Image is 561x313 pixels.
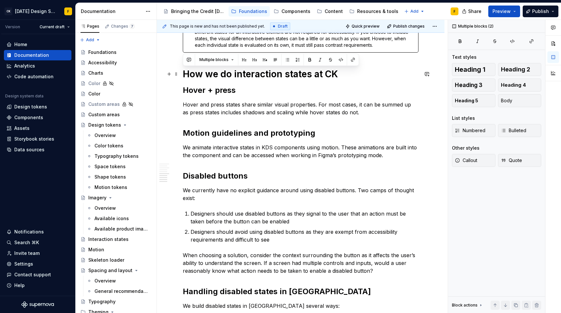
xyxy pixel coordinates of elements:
a: Motion tokens [84,182,154,193]
button: Add [402,7,427,16]
div: Changes [111,24,135,29]
span: Current draft [40,24,65,30]
button: CK[DATE] Design SystemF [1,4,74,18]
button: Numbered [452,124,495,137]
a: Color [78,89,154,99]
span: Quote [501,157,522,164]
a: Accessibility [78,57,154,68]
a: Code automation [4,71,71,82]
span: Share [468,8,481,15]
a: Components [4,112,71,123]
div: Block actions [452,303,478,308]
span: Bulleted [501,127,526,134]
div: Custom areas [88,101,120,107]
p: Designers should use disabled buttons as they signal to the user that an action must be taken bef... [191,210,418,225]
button: Notifications [4,227,71,237]
a: Assets [4,123,71,133]
span: Add [86,37,94,43]
a: Typography tokens [84,151,154,161]
a: Storybook stories [4,134,71,144]
div: Color [88,80,100,87]
span: Callout [455,157,477,164]
button: Heading 5 [452,94,495,107]
span: Numbered [455,127,485,134]
a: Design tokens [78,120,154,130]
a: Charts [78,68,154,78]
button: Add [78,35,102,44]
div: F [67,9,69,14]
div: Page tree [161,5,401,18]
a: Interaction states [78,234,154,244]
div: Design system data [5,94,44,99]
div: Search ⌘K [14,239,39,246]
a: Typography [78,296,154,307]
button: Callout [452,154,495,167]
a: Custom areas [78,109,154,120]
p: Designers should avoid using disabled buttons as they are exempt from accessibility requirements ... [191,228,418,244]
div: Overview [94,205,116,211]
div: Documentation [14,52,49,58]
div: Storybook stories [14,136,54,142]
div: Custom areas [88,111,120,118]
div: Help [14,282,25,289]
div: Version [5,24,20,30]
button: Quote [498,154,542,167]
button: Quick preview [343,22,382,31]
div: Analytics [14,63,35,69]
a: Color [78,78,154,89]
div: Different states for an interactive element are not required for accessibility. If you choose to ... [195,22,414,48]
a: Content [314,6,345,17]
a: Bringing the Credit [DATE] brand to life across products [161,6,227,17]
a: Color tokens [84,141,154,151]
a: Resources & tools [347,6,401,17]
div: Text styles [452,54,477,60]
span: Heading 5 [455,97,478,104]
a: Shape tokens [84,172,154,182]
div: Documentation [81,8,142,15]
div: Foundations [239,8,267,15]
div: Available icons [94,215,129,222]
p: We animate interactive states in KDS components using motion. These animations are built into the... [183,144,418,159]
a: Supernova Logo [21,301,54,308]
div: [DATE] Design System [15,8,56,15]
a: Invite team [4,248,71,258]
a: Imagery [78,193,154,203]
div: Content [325,8,343,15]
a: Foundations [229,6,270,17]
div: List styles [452,115,475,121]
span: Quick preview [352,24,380,29]
div: Code automation [14,73,54,80]
a: Foundations [78,47,154,57]
a: Space tokens [84,161,154,172]
div: Shape tokens [94,174,126,180]
div: Interaction states [88,236,129,243]
div: Color tokens [94,143,123,149]
button: Heading 1 [452,63,495,76]
a: Available product imagery [84,224,154,234]
div: Invite team [14,250,40,257]
button: Help [4,280,71,291]
div: Accessibility [88,59,117,66]
a: Components [271,6,313,17]
a: Spacing and layout [78,265,154,276]
div: Pages [81,24,99,29]
span: Heading 1 [455,66,485,73]
a: Skeleton loader [78,255,154,265]
a: Settings [4,259,71,269]
span: Publish [532,8,549,15]
button: Share [459,6,486,17]
button: Current draft [37,22,73,31]
span: Preview [492,8,511,15]
div: Other styles [452,145,480,151]
button: Bulleted [498,124,542,137]
div: Skeleton loader [88,257,124,263]
a: Overview [84,276,154,286]
div: Motion tokens [94,184,127,191]
p: We currently have no explicit guidance around using disabled buttons. Two camps of thought exist: [183,186,418,202]
div: Bringing the Credit [DATE] brand to life across products [171,8,225,15]
span: Heading 3 [455,82,482,88]
p: We build disabled states in [GEOGRAPHIC_DATA] several ways: [183,302,418,310]
div: Data sources [14,146,44,153]
a: Design tokens [4,102,71,112]
a: Analytics [4,61,71,71]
